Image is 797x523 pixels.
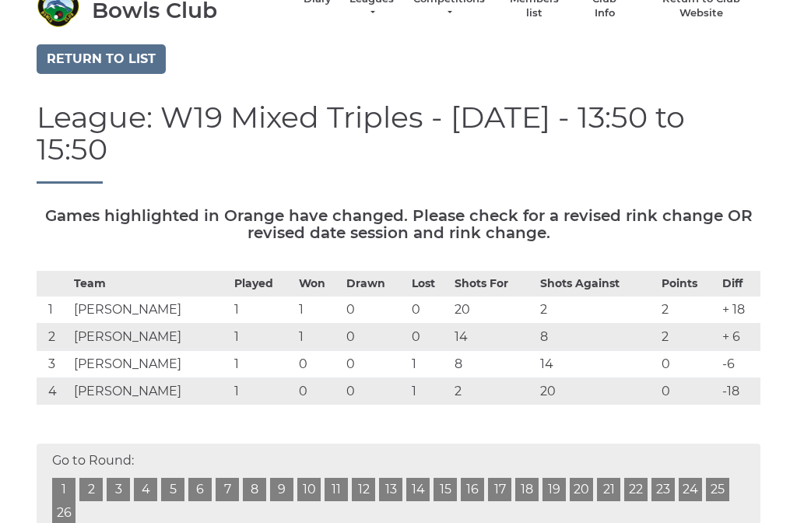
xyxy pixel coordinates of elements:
[408,378,451,405] td: 1
[342,378,407,405] td: 0
[37,44,166,74] a: Return to list
[597,478,620,501] a: 21
[52,478,75,501] a: 1
[379,478,402,501] a: 13
[295,378,342,405] td: 0
[408,324,451,351] td: 0
[461,478,484,501] a: 16
[536,272,658,297] th: Shots Against
[230,297,295,324] td: 1
[70,272,230,297] th: Team
[536,378,658,405] td: 20
[515,478,539,501] a: 18
[352,478,375,501] a: 12
[718,297,760,324] td: + 18
[408,351,451,378] td: 1
[658,351,718,378] td: 0
[243,478,266,501] a: 8
[542,478,566,501] a: 19
[295,297,342,324] td: 1
[570,478,593,501] a: 20
[488,478,511,501] a: 17
[651,478,675,501] a: 23
[325,478,348,501] a: 11
[70,324,230,351] td: [PERSON_NAME]
[658,324,718,351] td: 2
[624,478,648,501] a: 22
[408,297,451,324] td: 0
[295,324,342,351] td: 1
[342,324,407,351] td: 0
[718,351,760,378] td: -6
[408,272,451,297] th: Lost
[230,324,295,351] td: 1
[342,351,407,378] td: 0
[37,297,70,324] td: 1
[107,478,130,501] a: 3
[37,207,760,241] h5: Games highlighted in Orange have changed. Please check for a revised rink change OR revised date ...
[230,272,295,297] th: Played
[451,351,536,378] td: 8
[79,478,103,501] a: 2
[295,351,342,378] td: 0
[230,378,295,405] td: 1
[536,351,658,378] td: 14
[679,478,702,501] a: 24
[216,478,239,501] a: 7
[342,272,407,297] th: Drawn
[70,297,230,324] td: [PERSON_NAME]
[37,351,70,378] td: 3
[718,272,760,297] th: Diff
[297,478,321,501] a: 10
[658,378,718,405] td: 0
[434,478,457,501] a: 15
[658,272,718,297] th: Points
[451,378,536,405] td: 2
[134,478,157,501] a: 4
[70,378,230,405] td: [PERSON_NAME]
[718,324,760,351] td: + 6
[295,272,342,297] th: Won
[536,324,658,351] td: 8
[270,478,293,501] a: 9
[188,478,212,501] a: 6
[451,297,536,324] td: 20
[536,297,658,324] td: 2
[161,478,184,501] a: 5
[451,272,536,297] th: Shots For
[451,324,536,351] td: 14
[37,101,760,184] h1: League: W19 Mixed Triples - [DATE] - 13:50 to 15:50
[37,324,70,351] td: 2
[406,478,430,501] a: 14
[718,378,760,405] td: -18
[70,351,230,378] td: [PERSON_NAME]
[658,297,718,324] td: 2
[37,378,70,405] td: 4
[706,478,729,501] a: 25
[342,297,407,324] td: 0
[230,351,295,378] td: 1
